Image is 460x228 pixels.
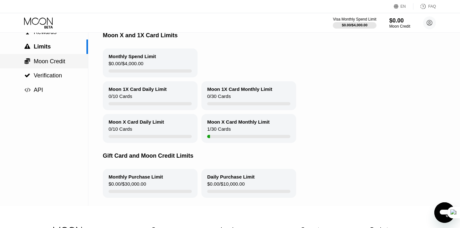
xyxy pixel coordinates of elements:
div: Monthly Spend Limit [109,54,156,59]
div: Visa Monthly Spend Limit [333,17,376,22]
span:  [24,87,31,93]
span:  [24,44,30,49]
div: 1 / 30 Cards [207,126,231,135]
div: EN [394,3,413,10]
div: $0.00 / $30,000.00 [109,181,146,190]
div: $0.00 / $4,000.00 [109,61,143,69]
div: Visa Monthly Spend Limit$0.00/$4,000.00 [333,17,376,29]
div: $0.00 / $4,000.00 [342,23,367,27]
div: 0 / 10 Cards [109,126,132,135]
span: API [34,87,43,93]
div: FAQ [413,3,436,10]
div: 0 / 30 Cards [207,93,231,102]
div: $0.00Moon Credit [389,17,410,29]
span:  [24,73,30,78]
div: EN [401,4,406,9]
div: Moon X Card Monthly Limit [207,119,270,125]
div:  [24,58,31,64]
span: Verification [34,72,62,79]
div: Moon 1X Card Monthly Limit [207,86,272,92]
div: Monthly Purchase Limit [109,174,163,180]
div:  [24,44,31,49]
div: $0.00 [389,17,410,24]
div: $0.00 / $10,000.00 [207,181,245,190]
div: 0 / 10 Cards [109,93,132,102]
div: Moon 1X Card Daily Limit [109,86,167,92]
div:  [24,73,31,78]
div: FAQ [428,4,436,9]
iframe: Button to launch messaging window [434,202,455,223]
span: Moon Credit [34,58,65,65]
div: Moon Credit [389,24,410,29]
span:  [24,58,30,64]
div: Daily Purchase Limit [207,174,255,180]
span: Limits [34,43,51,50]
div: Moon X Card Daily Limit [109,119,164,125]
